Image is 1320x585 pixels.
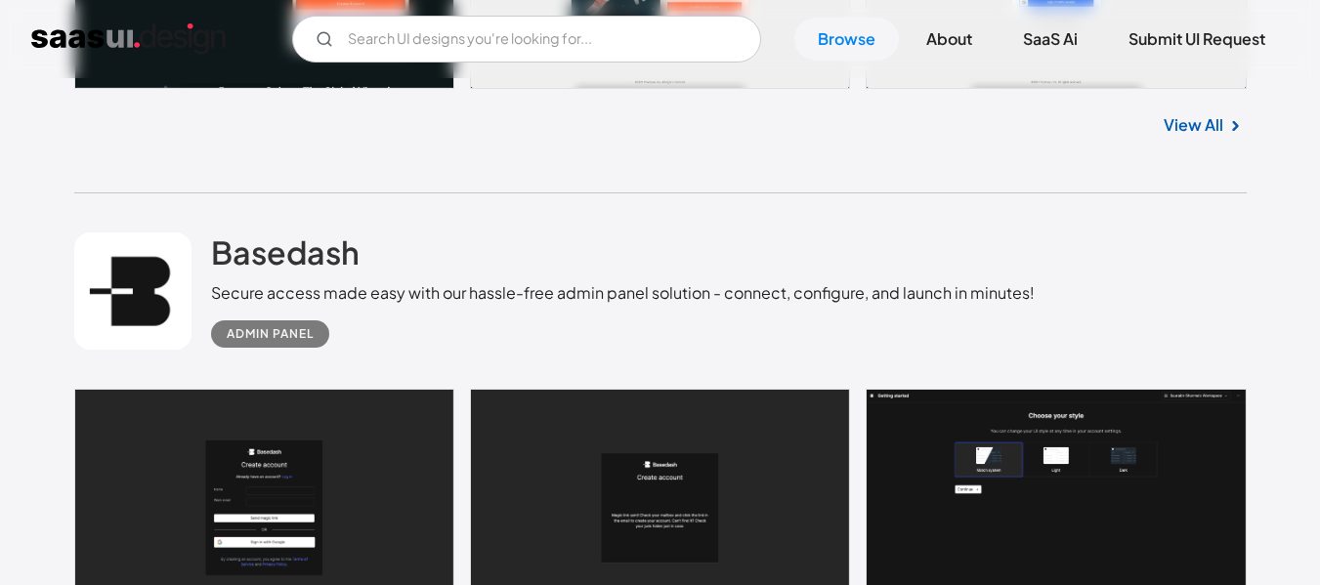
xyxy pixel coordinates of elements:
input: Search UI designs you're looking for... [292,16,761,63]
a: home [31,23,226,55]
form: Email Form [292,16,761,63]
a: About [903,18,996,61]
div: Admin Panel [227,322,314,346]
a: Submit UI Request [1105,18,1289,61]
a: SaaS Ai [1000,18,1101,61]
h2: Basedash [211,232,360,272]
a: Browse [794,18,899,61]
a: Basedash [211,232,360,281]
div: Secure access made easy with our hassle-free admin panel solution - connect, configure, and launc... [211,281,1035,305]
a: View All [1164,113,1223,137]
